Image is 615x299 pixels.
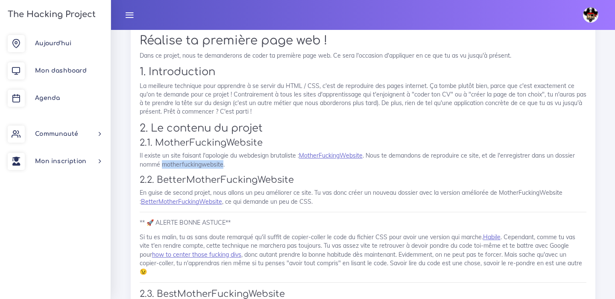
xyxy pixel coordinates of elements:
span: Aujourd'hui [35,40,71,47]
p: Il existe un site faisant l'apologie du webdesign brutaliste : . Nous te demandons de reproduire ... [140,151,586,169]
h3: The Hacking Project [5,10,96,19]
a: Habile [483,233,501,241]
h1: Réalise ta première page web ! [140,34,586,48]
h3: 2.2. BetterMotherFuckingWebsite [140,175,586,185]
a: MotherFuckingWebsite [299,152,363,159]
p: ** 🚀 ALERTE BONNE ASTUCE** [140,218,586,227]
a: how to center those fucking divs [152,251,241,258]
span: Communauté [35,131,78,137]
span: Mon dashboard [35,67,87,74]
p: Si tu es malin, tu as sans doute remarqué qu'il suffit de copier-coller le code du fichier CSS po... [140,233,586,276]
p: En guise de second projet, nous allons un peu améliorer ce site. Tu vas donc créer un nouveau dos... [140,188,586,206]
img: avatar [583,7,598,23]
p: Dans ce projet, nous te demanderons de coder ta première page web. Ce sera l'occasion d'appliquer... [140,51,586,60]
h2: 1. Introduction [140,66,586,78]
p: La meilleure technique pour apprendre à se servir du HTML / CSS, c'est de reproduire des pages in... [140,82,586,116]
span: Mon inscription [35,158,86,164]
h2: 2. Le contenu du projet [140,122,586,135]
a: BetterMotherFuckingWebsite [141,198,222,205]
span: Agenda [35,95,60,101]
h3: 2.1. MotherFuckingWebsite [140,138,586,148]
